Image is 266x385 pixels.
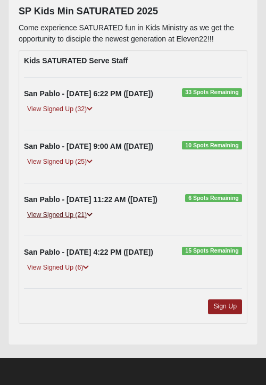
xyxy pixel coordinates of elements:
[24,248,153,256] strong: San Pablo - [DATE] 4:22 PM ([DATE])
[24,56,128,65] strong: Kids SATURATED Serve Staff
[24,262,92,273] a: View Signed Up (6)
[24,156,96,168] a: View Signed Up (25)
[24,89,153,98] strong: San Pablo - [DATE] 6:22 PM ([DATE])
[24,104,96,115] a: View Signed Up (32)
[182,247,242,255] span: 15 Spots Remaining
[24,142,153,150] strong: San Pablo - [DATE] 9:00 AM ([DATE])
[182,141,242,149] span: 10 Spots Remaining
[24,195,157,204] strong: San Pablo - [DATE] 11:22 AM ([DATE])
[19,6,247,18] h4: SP Kids Min SATURATED 2025
[24,210,96,221] a: View Signed Up (21)
[19,22,247,45] p: Come experience SATURATED fun in Kids Ministry as we get the opportunity to disciple the newest g...
[182,88,242,97] span: 33 Spots Remaining
[208,299,242,314] a: Sign Up
[185,194,242,203] span: 6 Spots Remaining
